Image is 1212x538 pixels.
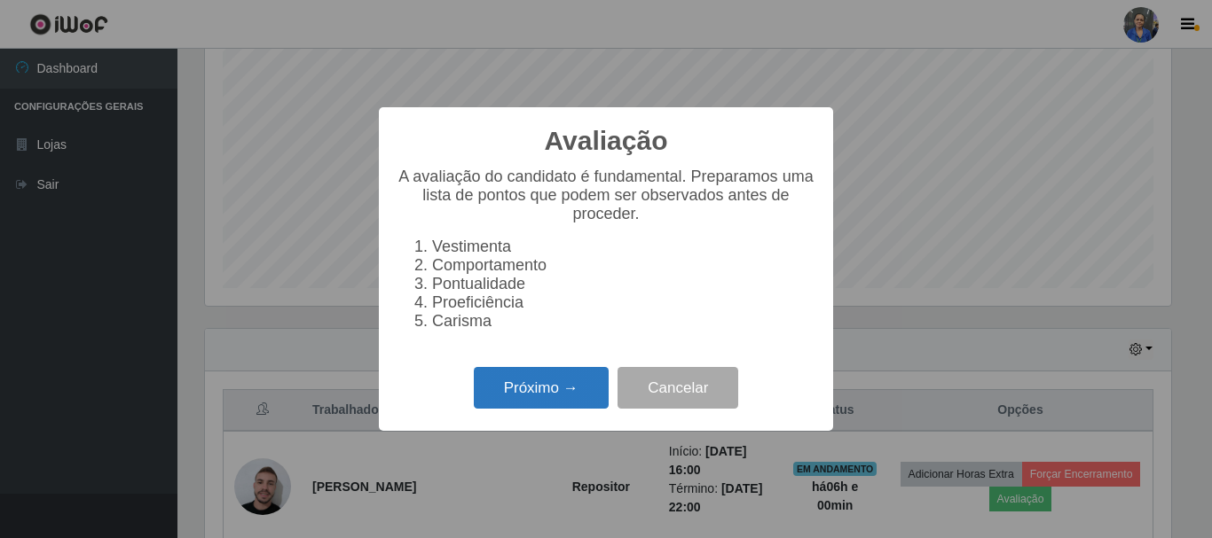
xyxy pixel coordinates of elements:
[397,168,815,223] p: A avaliação do candidato é fundamental. Preparamos uma lista de pontos que podem ser observados a...
[432,238,815,256] li: Vestimenta
[432,293,815,312] li: Proeficiência
[432,275,815,293] li: Pontualidade
[432,312,815,331] li: Carisma
[474,367,609,409] button: Próximo →
[618,367,738,409] button: Cancelar
[432,256,815,275] li: Comportamento
[545,125,668,157] h2: Avaliação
